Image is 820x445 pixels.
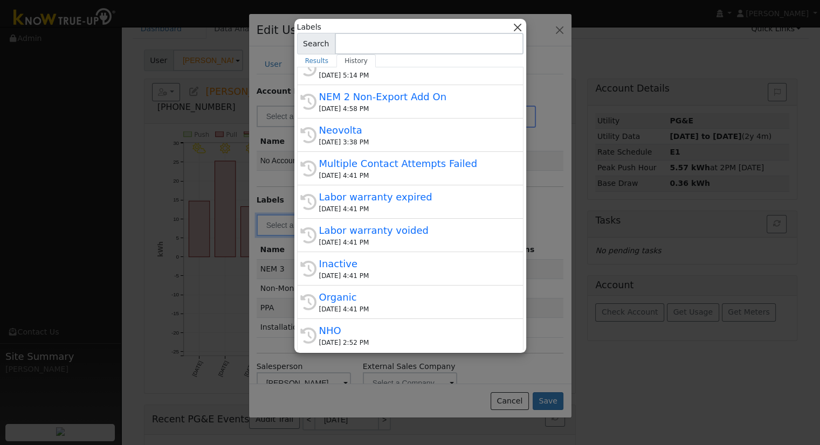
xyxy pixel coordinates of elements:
div: [DATE] 4:41 PM [319,238,511,247]
i: History [300,261,316,277]
i: History [300,194,316,210]
i: History [300,60,316,77]
div: NEM 2 Non-Export Add On [319,89,511,104]
i: History [300,94,316,110]
div: [DATE] 3:38 PM [319,137,511,147]
a: History [336,54,376,67]
div: Organic [319,290,511,304]
div: [DATE] 4:41 PM [319,171,511,180]
i: History [300,127,316,143]
i: History [300,328,316,344]
span: Search [297,33,335,54]
div: [DATE] 4:41 PM [319,271,511,281]
div: [DATE] 2:52 PM [319,338,511,347]
div: Neovolta [319,123,511,137]
div: [DATE] 4:41 PM [319,204,511,214]
div: Inactive [319,256,511,271]
i: History [300,227,316,244]
i: History [300,294,316,310]
div: Labor warranty voided [319,223,511,238]
a: Results [297,54,337,67]
div: [DATE] 4:58 PM [319,104,511,114]
div: Labor warranty expired [319,190,511,204]
div: [DATE] 4:41 PM [319,304,511,314]
div: Multiple Contact Attempts Failed [319,156,511,171]
div: [DATE] 5:14 PM [319,71,511,80]
i: History [300,161,316,177]
div: NHO [319,323,511,338]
